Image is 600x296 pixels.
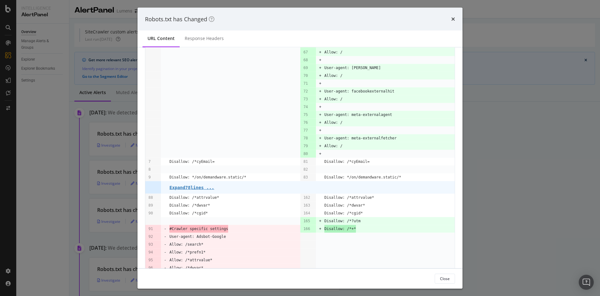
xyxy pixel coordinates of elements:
[319,142,321,150] pre: +
[324,64,381,72] pre: User-agent: [PERSON_NAME]
[164,256,166,264] pre: -
[148,202,153,209] pre: 89
[451,15,455,23] div: times
[319,150,321,158] pre: +
[324,173,401,181] pre: Disallow: */on/demandware.static/*
[319,56,321,64] pre: +
[319,88,321,95] pre: +
[148,225,153,233] pre: 91
[185,35,224,42] div: Response Headers
[169,248,206,256] pre: Allow: /*prefn1*
[319,80,321,88] pre: +
[148,241,153,248] pre: 93
[303,127,308,134] pre: 77
[324,111,392,119] pre: User-agent: meta-externalagent
[147,35,175,42] div: URL Content
[303,64,308,72] pre: 69
[324,95,342,103] pre: Allow: /
[324,142,342,150] pre: Allow: /
[164,241,166,248] pre: -
[164,225,166,233] pre: -
[303,56,308,64] pre: 68
[169,256,212,264] pre: Allow: /*attrvalue*
[148,158,151,166] pre: 7
[324,194,374,202] pre: Disallow: /*attrvalue*
[169,194,219,202] pre: Disallow: /*attrvalue*
[303,111,308,119] pre: 75
[579,275,594,290] div: Open Intercom Messenger
[164,264,166,272] pre: -
[319,48,321,56] pre: +
[319,217,321,225] pre: +
[137,8,462,288] div: modal
[324,209,363,217] pre: Disallow: /*cgid*
[169,264,203,272] pre: Allow: /*dwvar*
[319,103,321,111] pre: +
[303,158,308,166] pre: 81
[169,185,214,190] pre: Expand 78 lines ...
[303,134,308,142] pre: 78
[169,202,210,209] pre: Disallow: /*dwvar*
[303,217,310,225] pre: 165
[303,103,308,111] pre: 74
[169,225,228,233] span: #Crawler specific settings
[169,241,203,248] pre: Allow: /search*
[148,264,153,272] pre: 96
[324,72,342,80] pre: Allow: /
[319,127,321,134] pre: +
[319,225,321,233] pre: +
[303,173,308,181] pre: 83
[324,217,361,225] pre: Disallow: /*?utm
[324,158,370,166] pre: Disallow: /*cyEmail=
[303,209,310,217] pre: 164
[303,48,308,56] pre: 67
[319,111,321,119] pre: +
[303,72,308,80] pre: 70
[148,248,153,256] pre: 94
[148,166,151,173] pre: 8
[303,142,308,150] pre: 79
[303,194,310,202] pre: 162
[324,119,342,127] pre: Allow: /
[148,233,153,241] pre: 92
[440,276,450,281] div: Close
[319,72,321,80] pre: +
[319,95,321,103] pre: +
[169,233,226,241] pre: User-agent: Adsbot-Google
[435,273,455,283] button: Close
[148,256,153,264] pre: 95
[303,166,308,173] pre: 82
[303,80,308,88] pre: 71
[164,233,166,241] pre: -
[324,48,342,56] pre: Allow: /
[303,202,310,209] pre: 163
[303,150,308,158] pre: 80
[145,15,214,23] div: Robots.txt has Changed
[303,88,308,95] pre: 72
[324,202,365,209] pre: Disallow: /*dwvar*
[303,95,308,103] pre: 73
[169,209,208,217] pre: Disallow: /*cgid*
[324,88,394,95] pre: User-agent: facebookexternalhit
[324,134,397,142] pre: User-agent: meta-externalfetcher
[319,119,321,127] pre: +
[319,134,321,142] pre: +
[303,225,310,233] pre: 166
[148,209,153,217] pre: 90
[303,119,308,127] pre: 76
[148,173,151,181] pre: 9
[319,64,321,72] pre: +
[169,173,246,181] pre: Disallow: */on/demandware.static/*
[324,225,356,233] span: Disallow: /*+*
[148,194,153,202] pre: 88
[169,158,215,166] pre: Disallow: /*cyEmail=
[164,248,166,256] pre: -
